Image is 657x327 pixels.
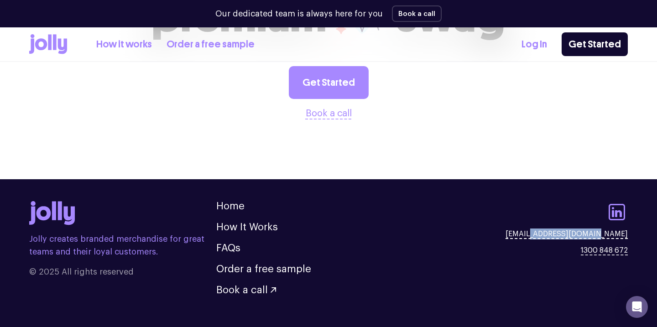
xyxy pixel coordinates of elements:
a: Home [216,201,245,211]
a: How It Works [216,222,278,232]
button: Book a call [216,285,276,295]
span: © 2025 All rights reserved [29,265,216,278]
div: Open Intercom Messenger [626,296,648,318]
a: Log In [521,37,547,52]
p: Jolly creates branded merchandise for great teams and their loyal customers. [29,233,216,258]
p: Our dedicated team is always here for you [215,8,383,20]
a: Order a free sample [216,264,311,274]
button: Book a call [392,5,442,22]
a: FAQs [216,243,240,253]
a: How it works [96,37,152,52]
a: Get Started [289,66,369,99]
button: Book a call [306,106,352,121]
a: [EMAIL_ADDRESS][DOMAIN_NAME] [506,228,628,239]
span: Book a call [216,285,268,295]
a: Order a free sample [167,37,255,52]
a: 1300 848 672 [581,245,628,256]
a: Get Started [562,32,628,56]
